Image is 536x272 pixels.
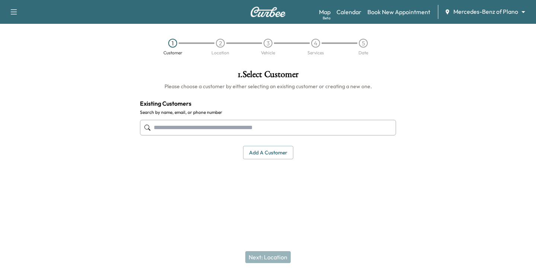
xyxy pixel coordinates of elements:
[211,51,229,55] div: Location
[250,7,286,17] img: Curbee Logo
[216,39,225,48] div: 2
[140,109,396,115] label: Search by name, email, or phone number
[311,39,320,48] div: 4
[140,83,396,90] h6: Please choose a customer by either selecting an existing customer or creating a new one.
[307,51,324,55] div: Services
[140,70,396,83] h1: 1 . Select Customer
[168,39,177,48] div: 1
[264,39,272,48] div: 3
[453,7,518,16] span: Mercedes-Benz of Plano
[319,7,331,16] a: MapBeta
[163,51,182,55] div: Customer
[336,7,361,16] a: Calendar
[358,51,368,55] div: Date
[323,15,331,21] div: Beta
[261,51,275,55] div: Vehicle
[359,39,368,48] div: 5
[140,99,396,108] h4: Existing Customers
[367,7,430,16] a: Book New Appointment
[243,146,293,160] button: Add a customer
